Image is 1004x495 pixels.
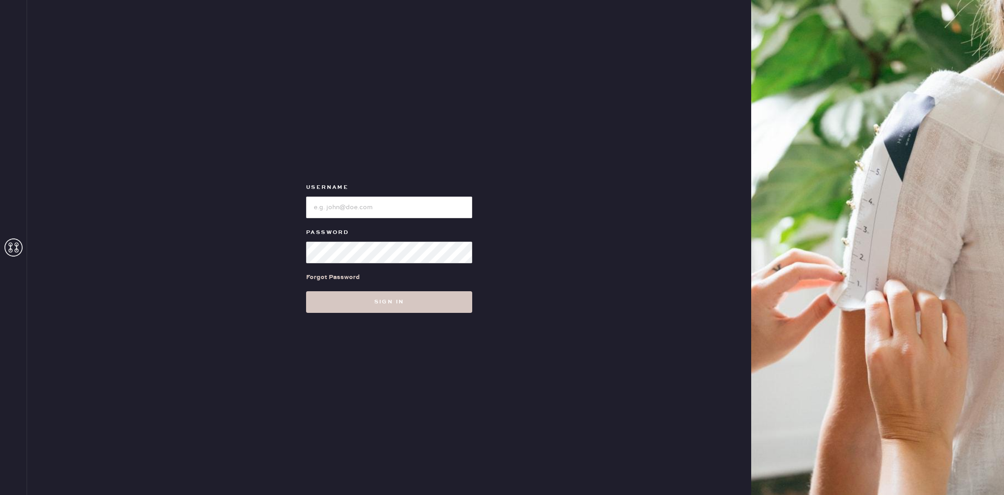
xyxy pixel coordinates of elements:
[306,197,472,218] input: e.g. john@doe.com
[306,291,472,313] button: Sign in
[306,263,360,291] a: Forgot Password
[306,227,472,238] label: Password
[306,272,360,282] div: Forgot Password
[306,182,472,193] label: Username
